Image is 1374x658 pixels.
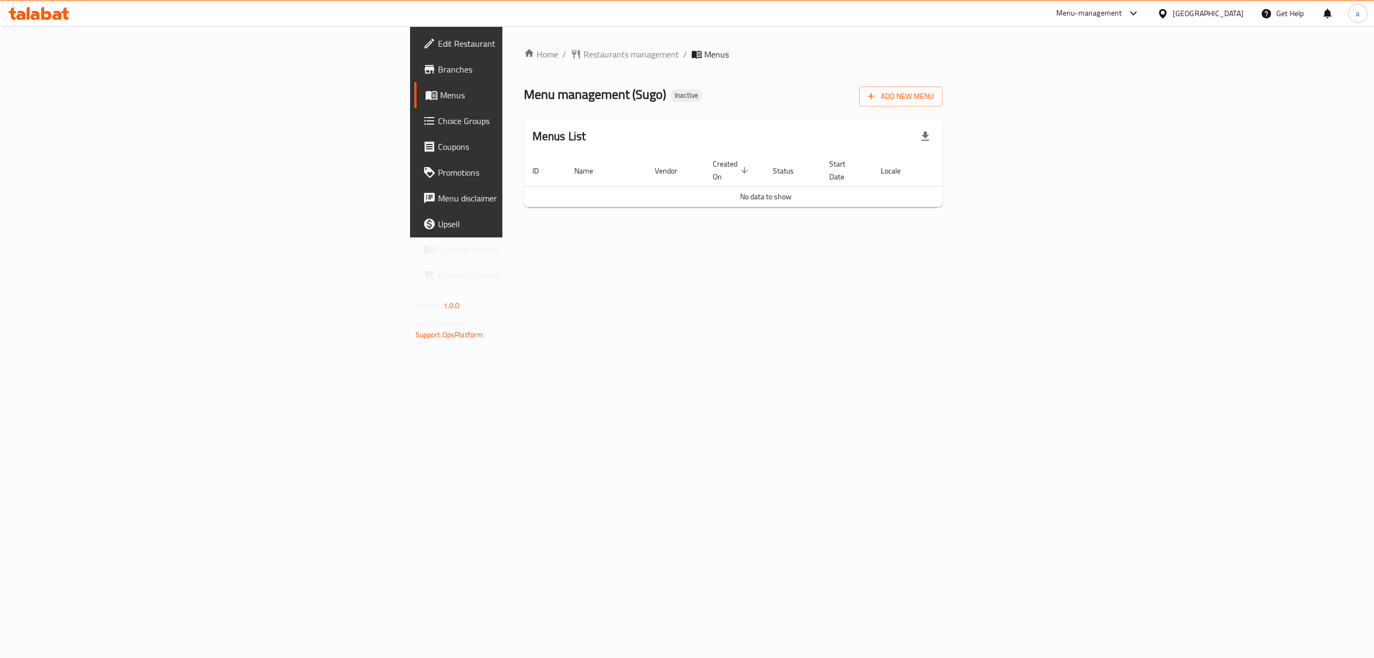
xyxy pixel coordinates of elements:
span: Menu disclaimer [438,192,631,205]
span: Grocery Checklist [438,269,631,282]
span: Vendor [655,164,691,177]
span: Locale [881,164,915,177]
a: Grocery Checklist [414,263,640,288]
a: Upsell [414,211,640,237]
a: Branches [414,56,640,82]
span: ID [532,164,553,177]
a: Edit Restaurant [414,31,640,56]
span: Inactive [670,91,703,100]
span: Status [773,164,808,177]
a: Menu disclaimer [414,185,640,211]
span: 1.0.0 [443,299,460,313]
a: Support.OpsPlatform [415,328,484,342]
button: Add New Menu [859,86,942,106]
span: Name [574,164,607,177]
span: Menus [704,48,729,61]
span: Version: [415,299,442,313]
a: Promotions [414,160,640,185]
span: Created On [713,157,751,183]
span: Edit Restaurant [438,37,631,50]
li: / [683,48,687,61]
span: Coverage Report [438,243,631,256]
span: Promotions [438,166,631,179]
div: Inactive [670,89,703,102]
a: Choice Groups [414,108,640,134]
span: Choice Groups [438,114,631,127]
a: Coverage Report [414,237,640,263]
div: Export file [912,124,938,149]
a: Menus [414,82,640,108]
span: Coupons [438,140,631,153]
span: Branches [438,63,631,76]
table: enhanced table [524,154,1008,207]
th: Actions [927,154,1008,187]
span: Upsell [438,218,631,230]
span: Add New Menu [868,90,934,103]
div: [GEOGRAPHIC_DATA] [1173,8,1244,19]
span: a [1356,8,1360,19]
h2: Menus List [532,128,586,144]
span: Menu management ( Sugo ) [524,82,666,106]
a: Coupons [414,134,640,160]
span: Menus [440,89,631,102]
span: No data to show [740,190,792,204]
div: Menu-management [1056,7,1122,20]
span: Get support on: [415,317,465,331]
span: Start Date [829,157,859,183]
nav: breadcrumb [524,48,943,61]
